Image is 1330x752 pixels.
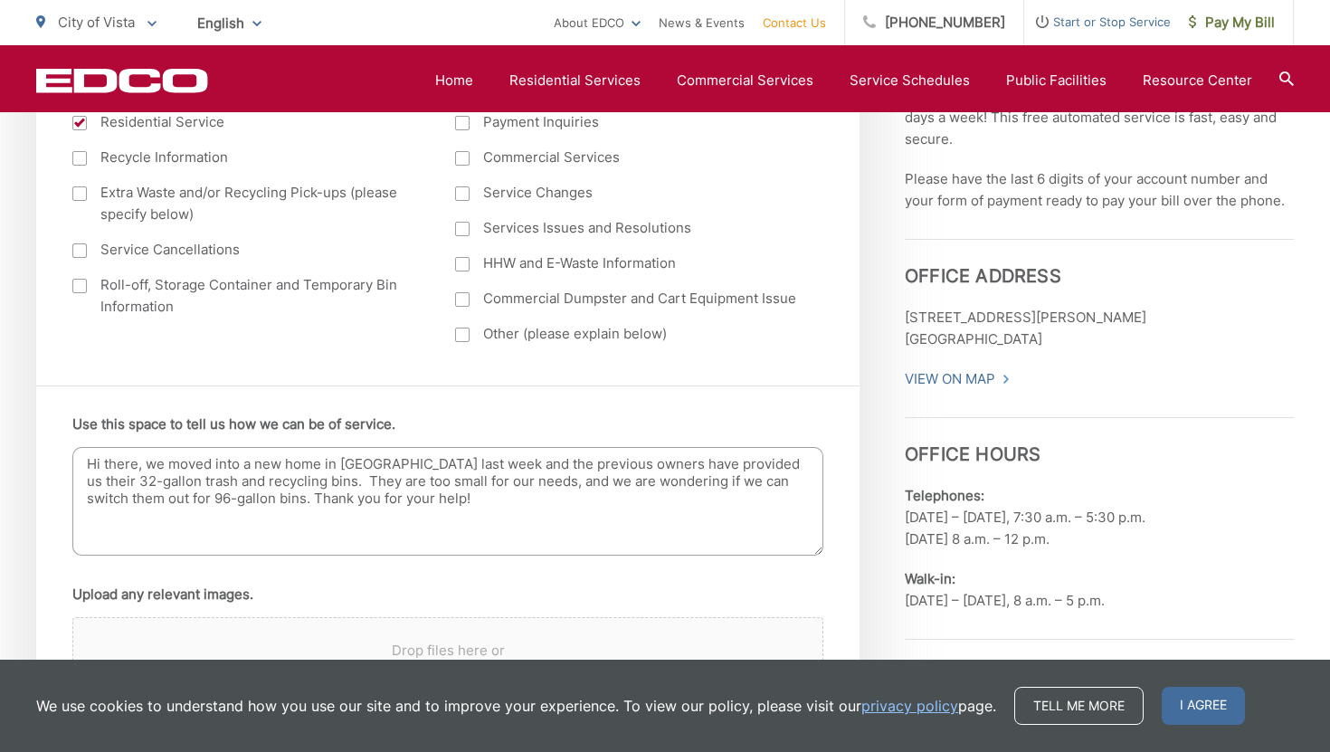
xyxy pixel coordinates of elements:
[455,323,802,345] label: Other (please explain below)
[58,14,135,31] span: City of Vista
[861,695,958,717] a: privacy policy
[455,147,802,168] label: Commercial Services
[905,168,1294,212] p: Please have the last 6 digits of your account number and your form of payment ready to pay your b...
[455,217,802,239] label: Services Issues and Resolutions
[905,485,1294,550] p: [DATE] – [DATE], 7:30 a.m. – 5:30 p.m. [DATE] 8 a.m. – 12 p.m.
[905,239,1294,287] h3: Office Address
[72,416,395,433] label: Use this space to tell us how we can be of service.
[905,570,955,587] b: Walk-in:
[455,288,802,309] label: Commercial Dumpster and Cart Equipment Issue
[554,12,641,33] a: About EDCO
[1189,12,1275,33] span: Pay My Bill
[184,7,275,39] span: English
[36,68,208,93] a: EDCD logo. Return to the homepage.
[905,417,1294,465] h3: Office Hours
[455,252,802,274] label: HHW and E-Waste Information
[677,70,813,91] a: Commercial Services
[509,70,641,91] a: Residential Services
[72,182,419,225] label: Extra Waste and/or Recycling Pick-ups (please specify below)
[763,12,826,33] a: Contact Us
[850,70,970,91] a: Service Schedules
[72,586,253,603] label: Upload any relevant images.
[72,274,419,318] label: Roll-off, Storage Container and Temporary Bin Information
[36,695,996,717] p: We use cookies to understand how you use our site and to improve your experience. To view our pol...
[455,111,802,133] label: Payment Inquiries
[95,640,801,662] span: Drop files here or
[455,182,802,204] label: Service Changes
[659,12,745,33] a: News & Events
[435,70,473,91] a: Home
[905,307,1294,350] p: [STREET_ADDRESS][PERSON_NAME] [GEOGRAPHIC_DATA]
[72,111,419,133] label: Residential Service
[905,568,1294,612] p: [DATE] – [DATE], 8 a.m. – 5 p.m.
[1143,70,1252,91] a: Resource Center
[72,239,419,261] label: Service Cancellations
[1162,687,1245,725] span: I agree
[72,147,419,168] label: Recycle Information
[905,368,1011,390] a: View On Map
[905,487,984,504] b: Telephones:
[1014,687,1144,725] a: Tell me more
[1006,70,1107,91] a: Public Facilities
